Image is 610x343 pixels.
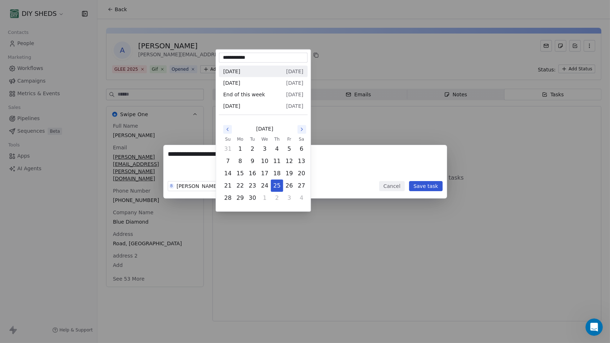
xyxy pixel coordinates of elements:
[234,192,246,204] button: Monday, September 29th, 2025
[12,132,39,140] div: GLEE 2025
[247,168,258,179] button: Tuesday, September 16th, 2025
[35,4,82,9] h1: [PERSON_NAME]
[6,128,139,150] div: Baggy says…
[296,168,307,179] button: Saturday, September 20th, 2025
[6,41,139,51] div: [DATE]
[271,143,283,155] button: Thursday, September 4th, 2025
[234,168,246,179] button: Monday, September 15th, 2025
[127,3,140,16] div: Close
[286,102,303,110] span: [DATE]
[585,318,603,336] iframe: Intercom live chat
[271,155,283,167] button: Thursday, September 11th, 2025
[259,155,271,167] button: Wednesday, September 10th, 2025
[286,91,303,98] span: [DATE]
[6,128,45,144] div: GLEE 2025
[222,192,234,204] button: Sunday, September 28th, 2025
[23,236,28,242] button: Gif picker
[284,168,295,179] button: Friday, September 19th, 2025
[296,143,307,155] button: Saturday, September 6th, 2025
[223,102,240,110] span: [DATE]
[6,51,139,68] div: Harinder says…
[259,192,271,204] button: Wednesday, October 1st, 2025
[259,143,271,155] button: Wednesday, September 3rd, 2025
[12,72,113,93] div: Hi [PERSON_NAME], Greetings from Swipe One and thank you for reaching out!
[298,125,306,134] button: Go to the Next Month
[234,143,246,155] button: Monday, September 1st, 2025
[6,178,139,195] div: Baggy says…
[284,180,295,192] button: Friday, September 26th, 2025
[6,150,118,172] div: Thank you, I am checking and get back with the details shortly.
[222,168,234,179] button: Sunday, September 14th, 2025
[234,155,246,167] button: Monday, September 8th, 2025
[247,155,258,167] button: Tuesday, September 9th, 2025
[271,168,283,179] button: Thursday, September 18th, 2025
[6,150,139,178] div: Harinder says…
[259,168,271,179] button: Wednesday, September 17th, 2025
[296,180,307,192] button: Saturday, September 27th, 2025
[223,68,240,75] span: [DATE]
[223,125,232,134] button: Go to the Previous Month
[26,195,139,217] div: are there any way of connecting the system word etc
[12,97,113,118] div: Could you please confirm the name of the workflow in question? I will check and get back to you w...
[21,4,32,16] img: Profile image for Harinder
[113,3,127,17] button: Home
[6,195,139,223] div: Baggy says…
[31,53,123,59] div: joined the conversation
[12,154,113,168] div: Thank you, I am checking and get back with the details shortly.
[222,180,234,192] button: Sunday, September 21st, 2025
[32,17,133,31] div: It only shows 20 opens when there are 40 that I can count
[286,79,303,87] span: [DATE]
[296,155,307,167] button: Saturday, September 13th, 2025
[247,180,258,192] button: Tuesday, September 23rd, 2025
[246,136,259,143] th: Tuesday
[31,53,71,58] b: [PERSON_NAME]
[284,143,295,155] button: Friday, September 5th, 2025
[247,143,258,155] button: Tuesday, September 2nd, 2025
[247,192,258,204] button: Tuesday, September 30th, 2025
[259,136,271,143] th: Wednesday
[102,178,139,194] div: Thankyou
[296,192,307,204] button: Saturday, October 4th, 2025
[286,68,303,75] span: [DATE]
[46,236,52,242] button: Start recording
[284,155,295,167] button: Friday, September 12th, 2025
[223,79,240,87] span: [DATE]
[256,125,273,133] span: [DATE]
[271,136,283,143] th: Thursday
[295,136,308,143] th: Saturday
[222,136,308,204] table: September 2025
[259,180,271,192] button: Wednesday, September 24th, 2025
[234,136,246,143] th: Monday
[124,233,135,245] button: Send a message…
[11,236,17,242] button: Emoji picker
[22,52,29,60] img: Profile image for Harinder
[222,155,234,167] button: Sunday, September 7th, 2025
[284,192,295,204] button: Friday, October 3rd, 2025
[6,68,139,128] div: Harinder says…
[34,236,40,242] button: Upload attachment
[271,180,283,192] button: Today, Thursday, September 25th, 2025, selected
[271,192,283,204] button: Thursday, October 2nd, 2025
[6,68,118,123] div: Hi [PERSON_NAME], Greetings from Swipe One and thank you for reaching out!Could you please confir...
[108,183,133,190] div: Thankyou
[6,221,138,233] textarea: Message…
[32,199,133,213] div: are there any way of connecting the system word etc
[234,180,246,192] button: Monday, September 22nd, 2025
[35,9,67,16] p: Active 1h ago
[222,143,234,155] button: Sunday, August 31st, 2025
[66,204,78,216] button: Scroll to bottom
[223,91,265,98] span: End of this week
[283,136,295,143] th: Friday
[5,3,18,17] button: go back
[222,136,234,143] th: Sunday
